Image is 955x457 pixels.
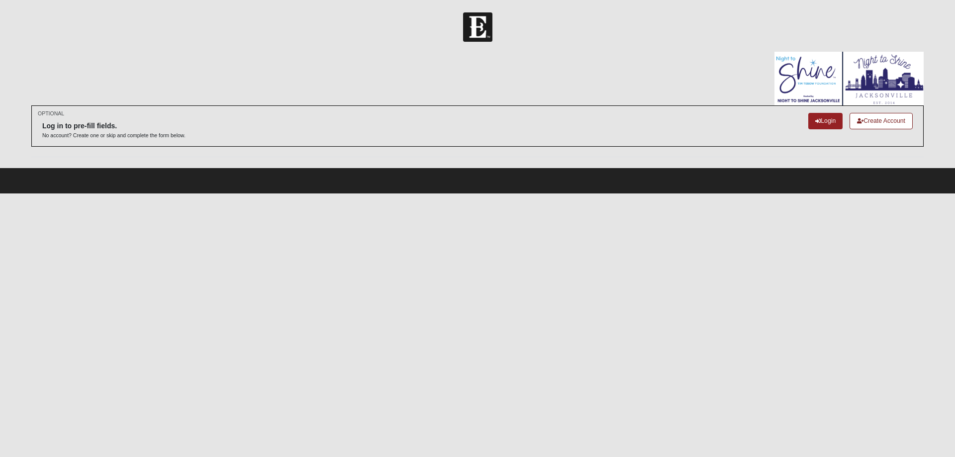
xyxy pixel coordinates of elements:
small: OPTIONAL [38,110,64,117]
p: No account? Create one or skip and complete the form below. [42,132,186,139]
img: Church of Eleven22 Logo [463,12,492,42]
h6: Log in to pre-fill fields. [42,122,186,130]
a: Login [808,113,843,129]
img: Nonprofit_Designs_-_2025-01-29T121338.854.png [774,52,924,105]
a: Create Account [850,113,913,129]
